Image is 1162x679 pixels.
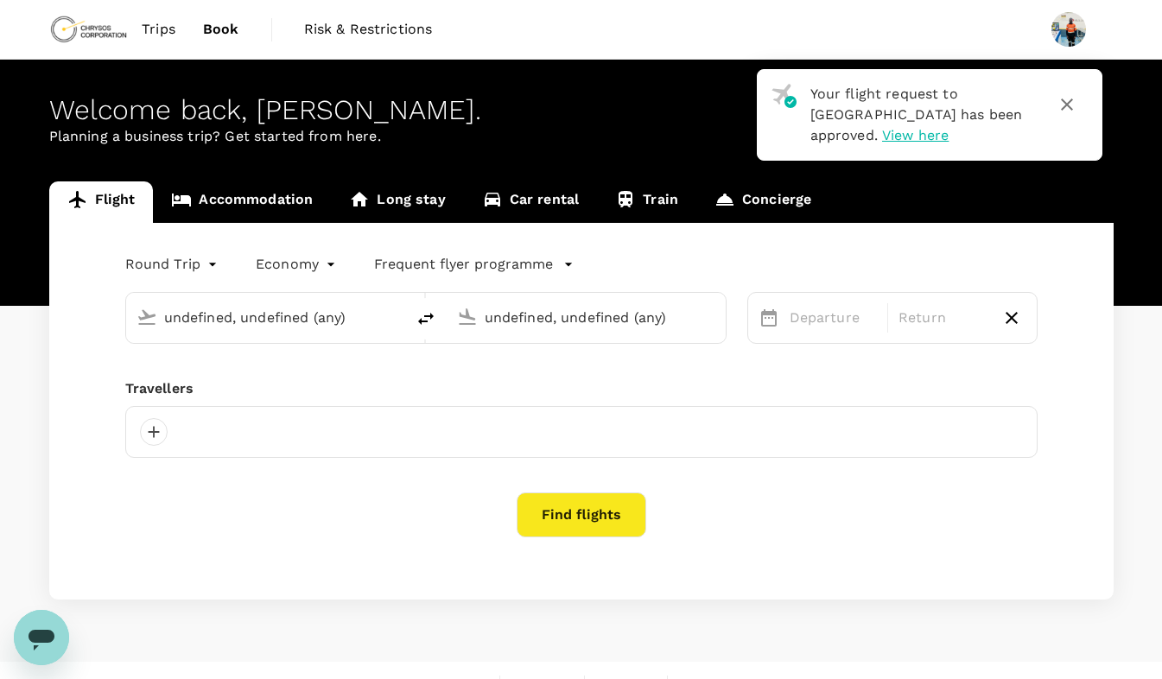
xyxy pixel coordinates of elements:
img: Andy Amoako Twum [1051,12,1086,47]
span: Your flight request to [GEOGRAPHIC_DATA] has been approved. [810,86,1023,143]
div: Welcome back , [PERSON_NAME] . [49,94,1114,126]
div: Economy [256,251,340,278]
button: delete [405,298,447,339]
a: Flight [49,181,154,223]
a: Train [597,181,696,223]
input: Depart from [164,304,369,331]
img: flight-approved [771,84,797,108]
span: Book [203,19,239,40]
a: Long stay [331,181,463,223]
div: Travellers [125,378,1038,399]
input: Going to [485,304,689,331]
a: Concierge [696,181,829,223]
button: Find flights [517,492,646,537]
p: Return [898,308,987,328]
span: Risk & Restrictions [304,19,433,40]
a: Accommodation [153,181,331,223]
p: Planning a business trip? Get started from here. [49,126,1114,147]
button: Frequent flyer programme [374,254,574,275]
span: Trips [142,19,175,40]
iframe: Button to launch messaging window [14,610,69,665]
a: Car rental [464,181,598,223]
button: Open [714,315,717,319]
span: View here [882,127,949,143]
p: Departure [790,308,878,328]
p: Frequent flyer programme [374,254,553,275]
div: Round Trip [125,251,222,278]
img: Chrysos Corporation [49,10,129,48]
button: Open [393,315,397,319]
